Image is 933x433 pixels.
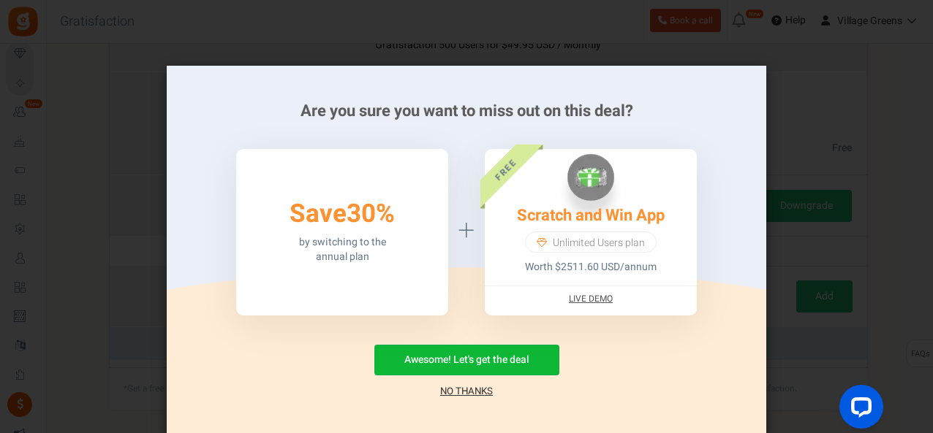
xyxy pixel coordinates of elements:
[567,154,614,201] img: Scratch and Win
[189,102,744,120] h2: Are you sure you want to miss out on this deal?
[440,384,493,399] a: No Thanks
[517,204,665,227] a: Scratch and Win App
[553,236,645,250] span: Unlimited Users plan
[299,235,386,264] p: by switching to the annual plan
[569,293,613,305] a: Live Demo
[347,195,395,233] span: 30%
[525,260,657,275] p: Worth $2511.60 USD/annum
[459,123,551,215] div: FREE
[290,200,395,229] h3: Save
[374,345,559,375] button: Awesome! Let's get the deal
